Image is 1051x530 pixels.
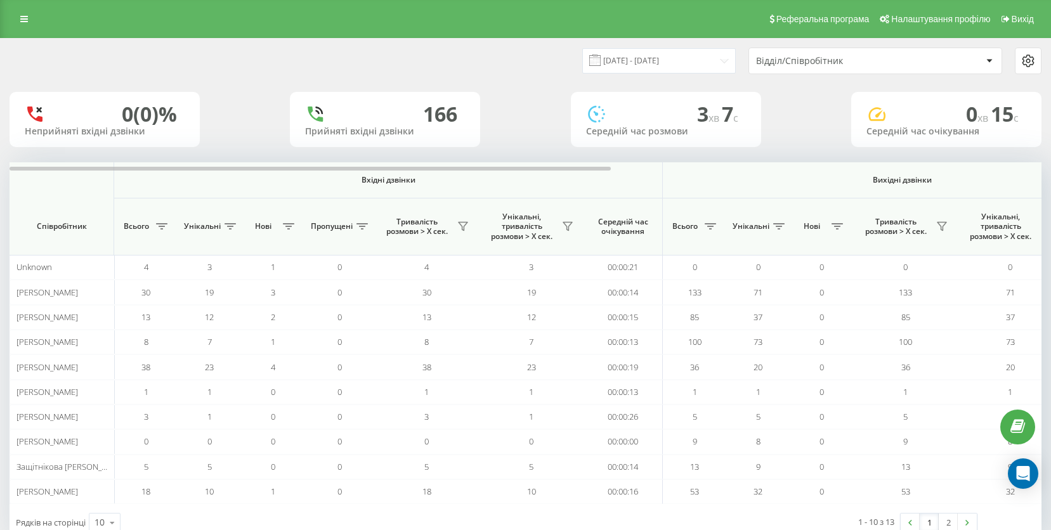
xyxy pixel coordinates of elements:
[903,386,908,397] span: 1
[529,336,533,347] span: 7
[271,411,275,422] span: 0
[754,311,762,323] span: 37
[205,311,214,323] span: 12
[966,100,991,127] span: 0
[593,217,653,236] span: Середній час очікування
[25,126,185,137] div: Неприйняті вхідні дзвінки
[16,361,78,373] span: [PERSON_NAME]
[381,217,454,236] span: Тривалість розмови > Х сек.
[311,221,353,231] span: Пропущені
[756,261,761,273] span: 0
[584,330,663,354] td: 00:00:13
[144,461,148,472] span: 5
[271,486,275,497] span: 1
[584,380,663,404] td: 00:00:13
[584,280,663,304] td: 00:00:14
[527,287,536,298] span: 19
[144,386,148,397] span: 1
[205,287,214,298] span: 19
[205,486,214,497] span: 10
[901,311,910,323] span: 85
[584,305,663,330] td: 00:00:15
[858,515,894,528] div: 1 - 10 з 13
[754,361,762,373] span: 20
[1006,311,1015,323] span: 37
[819,336,824,347] span: 0
[485,212,558,242] span: Унікальні, тривалість розмови > Х сек.
[271,311,275,323] span: 2
[271,461,275,472] span: 0
[688,336,702,347] span: 100
[708,111,722,125] span: хв
[529,261,533,273] span: 3
[424,461,429,472] span: 5
[422,311,431,323] span: 13
[337,361,342,373] span: 0
[305,126,465,137] div: Прийняті вхідні дзвінки
[529,461,533,472] span: 5
[964,212,1037,242] span: Унікальні, тривалість розмови > Х сек.
[1008,386,1012,397] span: 1
[586,126,746,137] div: Середній час розмови
[819,261,824,273] span: 0
[903,411,908,422] span: 5
[271,287,275,298] span: 3
[1014,111,1019,125] span: c
[424,436,429,447] span: 0
[16,411,78,422] span: [PERSON_NAME]
[423,102,457,126] div: 166
[584,455,663,479] td: 00:00:14
[690,361,699,373] span: 36
[16,311,78,323] span: [PERSON_NAME]
[903,261,908,273] span: 0
[16,336,78,347] span: [PERSON_NAME]
[756,56,908,67] div: Відділ/Співробітник
[899,287,912,298] span: 133
[690,461,699,472] span: 13
[121,221,152,231] span: Всього
[424,411,429,422] span: 3
[529,411,533,422] span: 1
[424,336,429,347] span: 8
[207,411,212,422] span: 1
[337,336,342,347] span: 0
[271,361,275,373] span: 4
[756,386,761,397] span: 1
[756,436,761,447] span: 8
[141,287,150,298] span: 30
[141,486,150,497] span: 18
[16,436,78,447] span: [PERSON_NAME]
[866,126,1026,137] div: Середній час очікування
[16,517,86,528] span: Рядків на сторінці
[899,336,912,347] span: 100
[733,221,769,231] span: Унікальні
[819,287,824,298] span: 0
[688,287,702,298] span: 133
[819,361,824,373] span: 0
[207,336,212,347] span: 7
[424,261,429,273] span: 4
[20,221,103,231] span: Співробітник
[527,361,536,373] span: 23
[144,336,148,347] span: 8
[819,461,824,472] span: 0
[722,100,738,127] span: 7
[337,436,342,447] span: 0
[529,386,533,397] span: 1
[584,429,663,454] td: 00:00:00
[422,486,431,497] span: 18
[693,261,697,273] span: 0
[901,461,910,472] span: 13
[754,336,762,347] span: 73
[697,100,722,127] span: 3
[271,261,275,273] span: 1
[891,14,990,24] span: Налаштування профілю
[16,461,126,472] span: Защітнікова [PERSON_NAME]
[901,361,910,373] span: 36
[424,386,429,397] span: 1
[271,436,275,447] span: 0
[859,217,932,236] span: Тривалість розмови > Х сек.
[422,287,431,298] span: 30
[584,354,663,379] td: 00:00:19
[144,411,148,422] span: 3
